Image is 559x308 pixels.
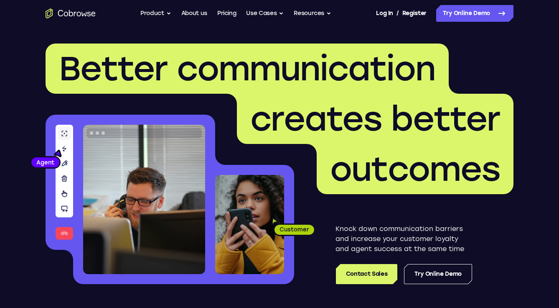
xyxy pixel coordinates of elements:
a: Go to the home page [46,8,96,18]
span: creates better [250,99,500,139]
a: Contact Sales [336,264,397,284]
a: Log In [376,5,393,22]
a: Pricing [217,5,236,22]
button: Product [140,5,171,22]
span: outcomes [330,149,500,189]
img: A customer support agent talking on the phone [83,125,205,274]
a: Try Online Demo [436,5,513,22]
a: Try Online Demo [404,264,472,284]
img: A customer holding their phone [215,175,284,274]
p: Knock down communication barriers and increase your customer loyalty and agent success at the sam... [335,224,472,254]
a: About us [181,5,207,22]
button: Use Cases [246,5,284,22]
button: Resources [294,5,331,22]
span: / [396,8,399,18]
a: Register [402,5,427,22]
span: Better communication [59,49,435,89]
